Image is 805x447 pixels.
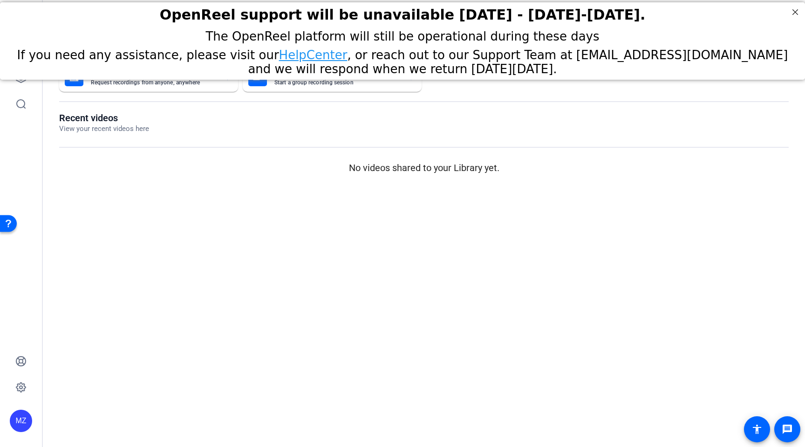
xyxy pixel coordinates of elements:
[91,80,218,85] mat-card-subtitle: Request recordings from anyone, anywhere
[782,424,793,435] mat-icon: message
[12,4,793,21] h2: OpenReel support will be unavailable Thursday - Friday, October 16th-17th.
[10,410,32,432] div: MZ
[17,46,788,74] span: If you need any assistance, please visit our , or reach out to our Support Team at [EMAIL_ADDRESS...
[59,124,149,134] p: View your recent videos here
[789,4,801,16] div: Close Step
[59,112,149,124] h1: Recent videos
[274,80,401,85] mat-card-subtitle: Start a group recording session
[279,46,348,60] a: HelpCenter
[751,424,763,435] mat-icon: accessibility
[205,27,599,41] span: The OpenReel platform will still be operational during these days
[59,161,789,175] p: No videos shared to your Library yet.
